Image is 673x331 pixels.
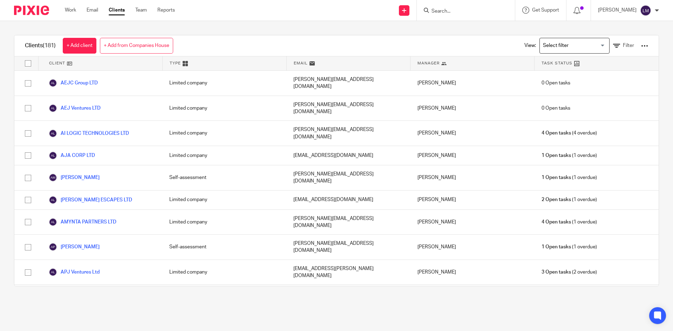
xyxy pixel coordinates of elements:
div: Search for option [539,38,610,54]
span: 2 Open tasks [542,196,571,203]
img: Pixie [14,6,49,15]
div: [PERSON_NAME][EMAIL_ADDRESS][DOMAIN_NAME] [286,71,410,96]
img: svg%3E [49,268,57,276]
span: Get Support [532,8,559,13]
div: [PERSON_NAME][EMAIL_ADDRESS][DOMAIN_NAME] [286,96,410,121]
span: 4 Open tasks [542,219,571,226]
img: svg%3E [49,129,57,138]
span: Filter [623,43,634,48]
span: (4 overdue) [542,130,597,137]
div: Limited company [162,121,286,146]
div: Limited company [162,260,286,285]
div: [PERSON_NAME][EMAIL_ADDRESS][DOMAIN_NAME] [286,165,410,190]
div: [PERSON_NAME] [410,71,535,96]
span: Client [49,60,65,66]
div: View: [514,35,648,56]
div: Limited company [162,146,286,165]
div: [PERSON_NAME] [410,285,535,310]
a: [PERSON_NAME] [49,243,100,251]
span: (1 overdue) [542,174,597,181]
div: Limited company [162,210,286,235]
a: Email [87,7,98,14]
span: (2 overdue) [542,269,597,276]
a: Clients [109,7,125,14]
span: (1 overdue) [542,219,597,226]
input: Search [431,8,494,15]
span: Email [294,60,308,66]
img: svg%3E [49,196,57,204]
a: AEJC Group LTD [49,79,98,87]
a: + Add from Companies House [100,38,173,54]
div: [PERSON_NAME] [410,165,535,190]
a: Team [135,7,147,14]
a: AJA CORP LTD [49,151,95,160]
div: [PERSON_NAME][EMAIL_ADDRESS][DOMAIN_NAME] [286,210,410,235]
img: svg%3E [49,173,57,182]
span: 1 Open tasks [542,152,571,159]
div: [PERSON_NAME] [410,96,535,121]
span: 0 Open tasks [542,80,570,87]
input: Search for option [541,40,605,52]
span: 1 Open tasks [542,174,571,181]
div: [PERSON_NAME] [410,210,535,235]
div: [PERSON_NAME] [410,121,535,146]
a: AEJ Ventures LTD [49,104,101,112]
div: [PERSON_NAME][EMAIL_ADDRESS][DOMAIN_NAME] [286,121,410,146]
a: AI LOGIC TECHNOLOGIES LTD [49,129,129,138]
img: svg%3E [49,104,57,112]
img: svg%3E [49,218,57,226]
a: AMYNTA PARTNERS LTD [49,218,116,226]
div: Limited company [162,285,286,310]
img: svg%3E [49,79,57,87]
span: Manager [417,60,440,66]
a: + Add client [63,38,96,54]
a: [PERSON_NAME] [49,173,100,182]
div: [PERSON_NAME][EMAIL_ADDRESS][DOMAIN_NAME] [286,235,410,260]
span: (1 overdue) [542,196,597,203]
span: 3 Open tasks [542,269,571,276]
p: [PERSON_NAME] [598,7,637,14]
span: 1 Open tasks [542,243,571,250]
span: (181) [43,43,56,48]
div: [EMAIL_ADDRESS][DOMAIN_NAME] [286,191,410,209]
span: (1 overdue) [542,152,597,159]
a: APJ Ventures Ltd [49,268,100,276]
span: Task Status [542,60,572,66]
div: [PERSON_NAME] [410,260,535,285]
span: 0 Open tasks [542,105,570,112]
div: Self-assessment [162,165,286,190]
div: [PERSON_NAME][EMAIL_ADDRESS][DOMAIN_NAME] [286,285,410,310]
span: Type [170,60,181,66]
a: Reports [157,7,175,14]
div: [PERSON_NAME] [410,191,535,209]
h1: Clients [25,42,56,49]
div: [PERSON_NAME] [410,146,535,165]
img: svg%3E [49,243,57,251]
div: [EMAIL_ADDRESS][DOMAIN_NAME] [286,146,410,165]
a: Work [65,7,76,14]
a: [PERSON_NAME] ESCAPES LTD [49,196,132,204]
div: Limited company [162,191,286,209]
div: [PERSON_NAME] [410,235,535,260]
span: 4 Open tasks [542,130,571,137]
input: Select all [21,57,35,70]
img: svg%3E [640,5,651,16]
div: Limited company [162,96,286,121]
div: [EMAIL_ADDRESS][PERSON_NAME][DOMAIN_NAME] [286,260,410,285]
div: Limited company [162,71,286,96]
span: (1 overdue) [542,243,597,250]
div: Self-assessment [162,235,286,260]
img: svg%3E [49,151,57,160]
